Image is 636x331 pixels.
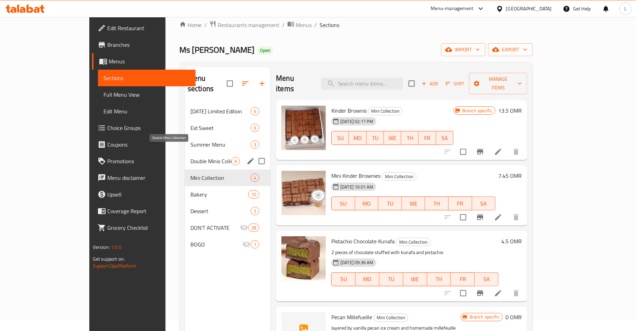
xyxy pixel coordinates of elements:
span: Branch specific [459,107,495,114]
div: [DATE] Limited Edition6 [185,103,270,120]
span: SU [334,199,352,209]
span: TH [428,199,446,209]
span: Sort items [441,78,469,89]
div: Dessert5 [185,203,270,219]
button: WE [403,272,427,286]
span: Promotions [107,157,190,165]
div: items [231,157,240,165]
svg: Inactive section [242,240,251,249]
span: TU [369,133,381,143]
span: import [447,45,480,54]
span: Upsell [107,190,190,199]
div: items [251,240,259,249]
a: Edit menu item [494,289,502,297]
span: 6 [232,158,240,165]
span: Manage items [475,75,522,92]
span: Branches [107,41,190,49]
span: Get support on: [93,254,125,263]
span: 5 [251,208,259,215]
span: Version: [93,243,110,252]
span: BOGO [190,240,242,249]
img: Pistachio Chocolate Kunafa [281,236,326,281]
span: SU [334,274,353,284]
button: export [488,43,533,56]
button: SA [436,131,454,145]
span: SU [334,133,346,143]
button: TU [367,131,384,145]
button: FR [451,272,475,286]
button: delete [508,285,525,302]
span: Edit Restaurant [107,24,190,32]
a: Menu disclaimer [92,169,196,186]
svg: Inactive section [240,224,248,232]
div: [GEOGRAPHIC_DATA] [506,5,552,12]
li: / [204,21,207,29]
span: Summer Menu [190,140,251,149]
span: 1 [251,241,259,248]
h6: 7.45 OMR [498,171,522,181]
button: TU [378,197,402,210]
div: DON'T ACTIVATE [190,224,240,232]
span: SA [477,274,496,284]
span: TU [382,274,401,284]
a: Edit menu item [494,213,502,221]
span: Pecan Millefueille [331,312,372,322]
div: items [248,224,259,232]
span: Full Menu View [104,90,190,99]
span: Mini Collection [396,238,430,246]
span: 10 [249,191,259,198]
button: Branch-specific-item [472,285,489,302]
button: delete [508,143,525,160]
h2: Menu items [276,73,313,94]
span: Select to update [456,145,471,159]
a: Coupons [92,136,196,153]
button: Branch-specific-item [472,209,489,226]
span: export [494,45,527,54]
div: Bakery [190,190,248,199]
span: Add item [419,78,441,89]
span: Choice Groups [107,124,190,132]
span: Add [421,80,439,88]
button: TH [427,272,451,286]
span: 1.0.0 [111,243,122,252]
span: Menus [296,21,312,29]
span: TU [381,199,399,209]
button: TH [425,197,449,210]
a: Menus [92,53,196,70]
div: Mini Collection [374,314,408,322]
span: [DATE] 10:01 AM [338,184,376,190]
a: Menus [287,20,312,29]
button: TU [379,272,403,286]
span: Mini Collection [382,173,416,181]
li: / [282,21,285,29]
span: WE [406,274,424,284]
span: Kinder Brownis [331,105,367,116]
span: 28 [249,225,259,231]
span: Grocery Checklist [107,224,190,232]
a: Coverage Report [92,203,196,219]
span: Sort sections [237,75,254,92]
h6: 4.5 OMR [501,236,522,246]
span: Restaurants management [218,21,279,29]
button: WE [384,131,401,145]
span: Mini Collection [190,174,251,182]
button: SU [331,131,349,145]
a: Upsell [92,186,196,203]
a: Support.OpsPlatform [93,261,137,270]
h6: 13.5 OMR [498,106,522,115]
span: Mini Collection [368,107,402,115]
button: SU [331,272,356,286]
div: Open [257,46,273,55]
span: SA [439,133,451,143]
li: / [314,21,317,29]
img: Mini Kinder Brownies [281,171,326,215]
h6: 0 OMR [505,312,522,322]
button: FR [419,131,436,145]
img: Kinder Brownis [281,106,326,150]
button: Sort [444,78,466,89]
nav: breadcrumb [179,20,533,29]
a: Edit menu item [494,148,502,156]
span: Select to update [456,286,471,300]
div: items [251,140,259,149]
